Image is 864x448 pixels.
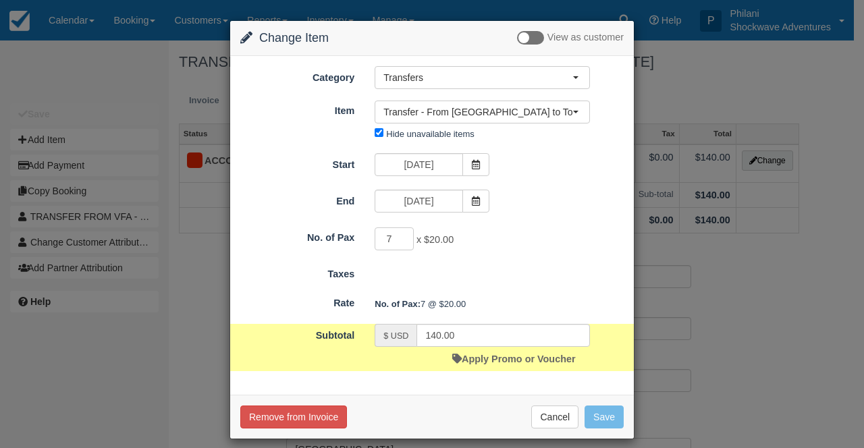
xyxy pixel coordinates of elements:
button: Save [585,405,624,428]
label: Category [230,66,364,85]
input: No. of Pax [375,227,414,250]
span: Transfers [383,71,572,84]
button: Transfers [375,66,590,89]
label: No. of Pax [230,226,364,245]
span: Change Item [259,31,329,45]
span: View as customer [547,32,624,43]
label: Start [230,153,364,172]
div: 7 @ $20.00 [364,293,634,315]
small: $ USD [383,331,408,341]
label: Item [230,99,364,118]
span: x $20.00 [416,235,454,246]
span: Transfer - From [GEOGRAPHIC_DATA] to Town Hotels (50) [383,105,572,119]
strong: No. of Pax [375,299,421,309]
button: Transfer - From [GEOGRAPHIC_DATA] to Town Hotels (50) [375,101,590,123]
label: Hide unavailable items [386,129,474,139]
label: End [230,190,364,208]
button: Cancel [531,405,578,428]
a: Apply Promo or Voucher [452,354,575,364]
button: Remove from Invoice [240,405,347,428]
label: Subtotal [230,324,364,343]
label: Rate [230,291,364,310]
label: Taxes [230,262,364,281]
